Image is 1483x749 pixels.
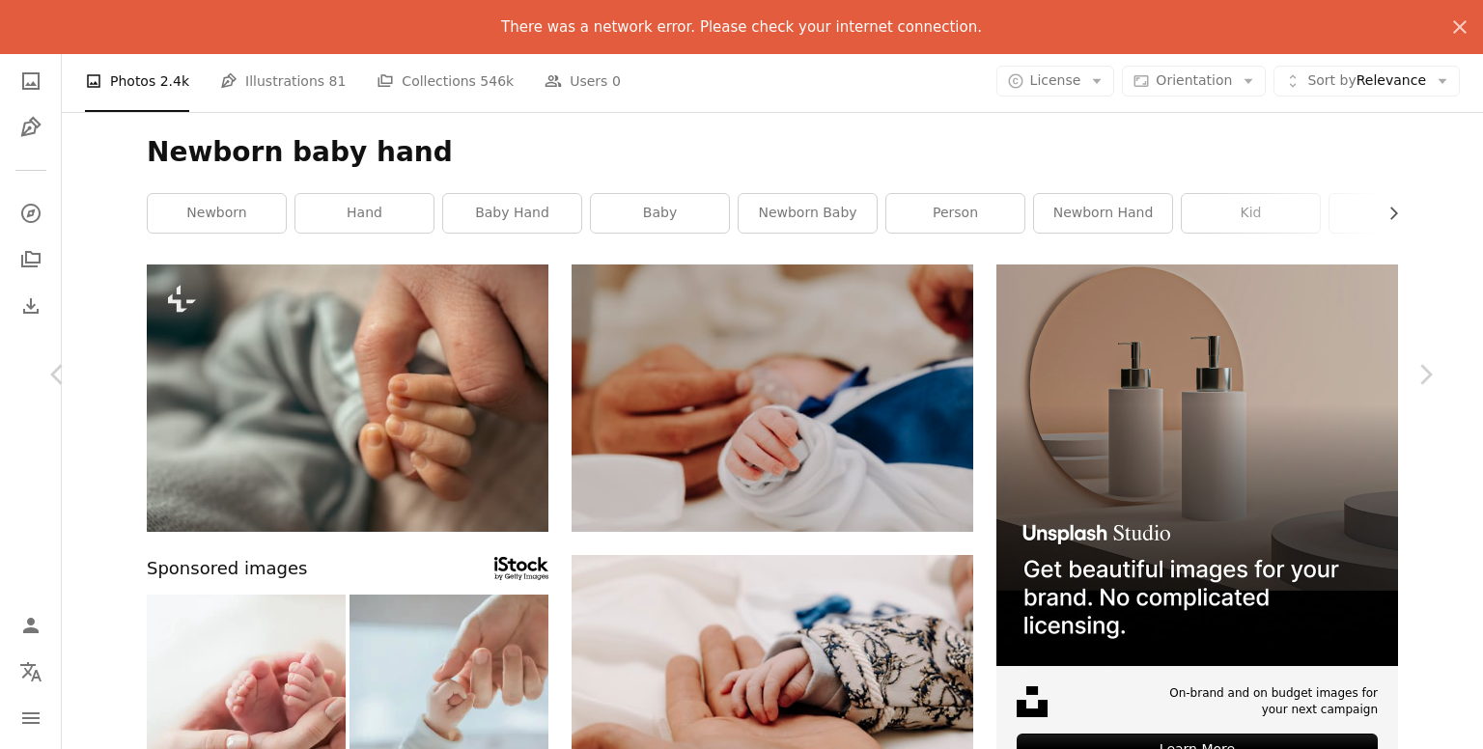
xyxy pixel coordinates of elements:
[572,389,973,406] a: person holding babys hand
[1329,194,1468,233] a: family
[1156,685,1378,718] span: On-brand and on budget images for your next campaign
[295,194,434,233] a: hand
[12,606,50,645] a: Log in / Sign up
[12,108,50,147] a: Illustrations
[1156,72,1232,88] span: Orientation
[12,652,50,691] button: Language
[612,70,621,92] span: 0
[480,70,514,92] span: 546k
[147,135,1398,170] h1: Newborn baby hand
[996,264,1398,666] img: file-1715714113747-b8b0561c490eimage
[886,194,1024,233] a: person
[12,194,50,233] a: Explore
[377,50,514,112] a: Collections 546k
[1273,66,1460,97] button: Sort byRelevance
[443,194,581,233] a: baby hand
[1034,194,1172,233] a: newborn hand
[220,50,346,112] a: Illustrations 81
[1030,72,1081,88] span: License
[739,194,877,233] a: newborn baby
[572,680,973,697] a: person wearing silver link bracelet
[147,264,548,532] img: a person holding a baby's hand on top of a bed
[1122,66,1266,97] button: Orientation
[591,194,729,233] a: baby
[148,194,286,233] a: newborn
[12,699,50,737] button: Menu
[545,50,621,112] a: Users 0
[572,264,973,532] img: person holding babys hand
[1376,194,1398,233] button: scroll list to the right
[501,15,982,39] p: There was a network error. Please check your internet connection.
[1307,71,1426,91] span: Relevance
[1367,282,1483,467] a: Next
[1307,72,1356,88] span: Sort by
[12,62,50,100] a: Photos
[329,70,347,92] span: 81
[147,555,307,583] span: Sponsored images
[1017,686,1048,717] img: file-1631678316303-ed18b8b5cb9cimage
[996,66,1115,97] button: License
[1182,194,1320,233] a: kid
[147,389,548,406] a: a person holding a baby's hand on top of a bed
[12,240,50,279] a: Collections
